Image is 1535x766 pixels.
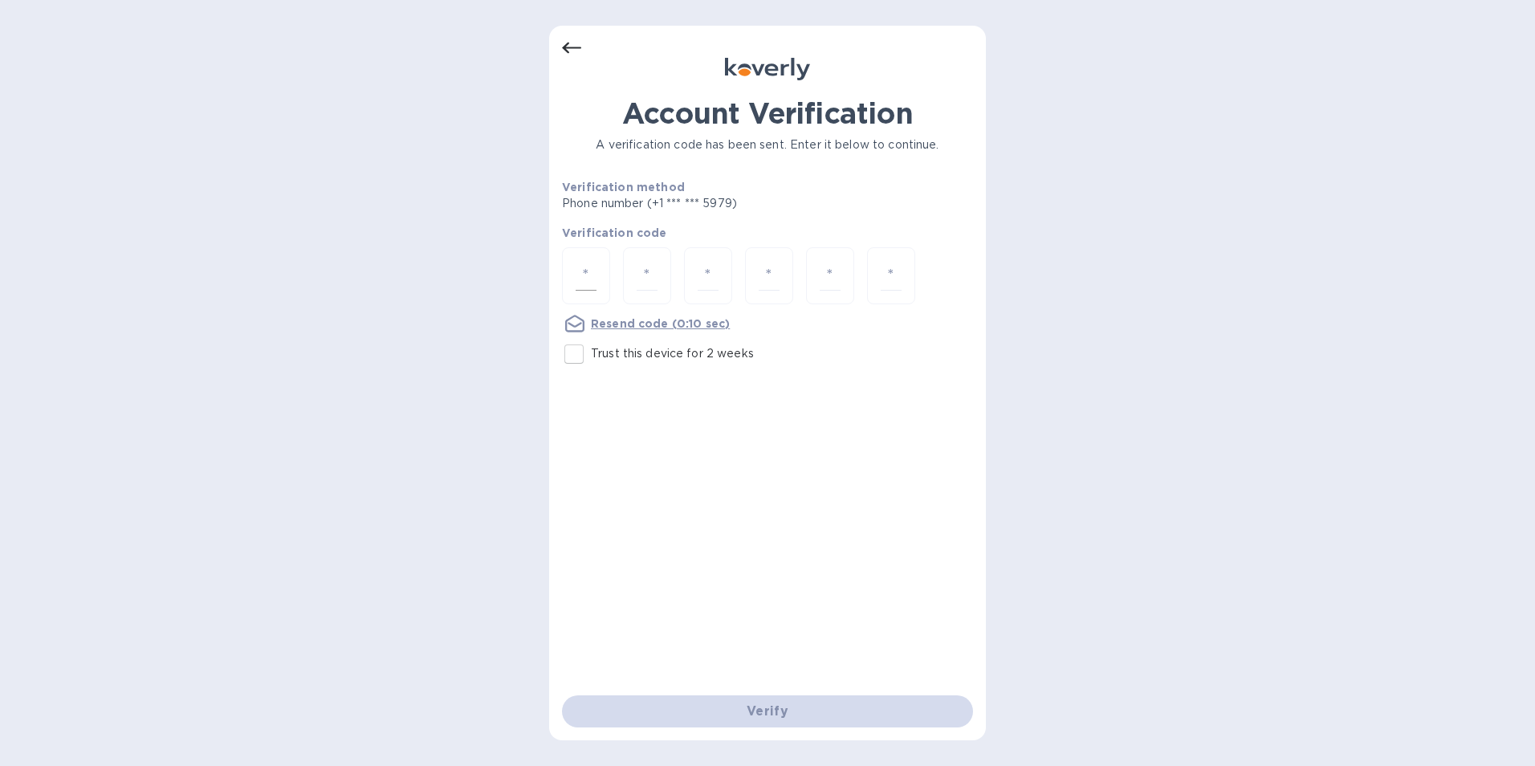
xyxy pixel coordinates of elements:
h1: Account Verification [562,96,973,130]
p: Phone number (+1 *** *** 5979) [562,195,860,212]
p: Verification code [562,225,973,241]
p: Trust this device for 2 weeks [591,345,754,362]
b: Verification method [562,181,685,194]
u: Resend code (0:10 sec) [591,317,730,330]
p: A verification code has been sent. Enter it below to continue. [562,136,973,153]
